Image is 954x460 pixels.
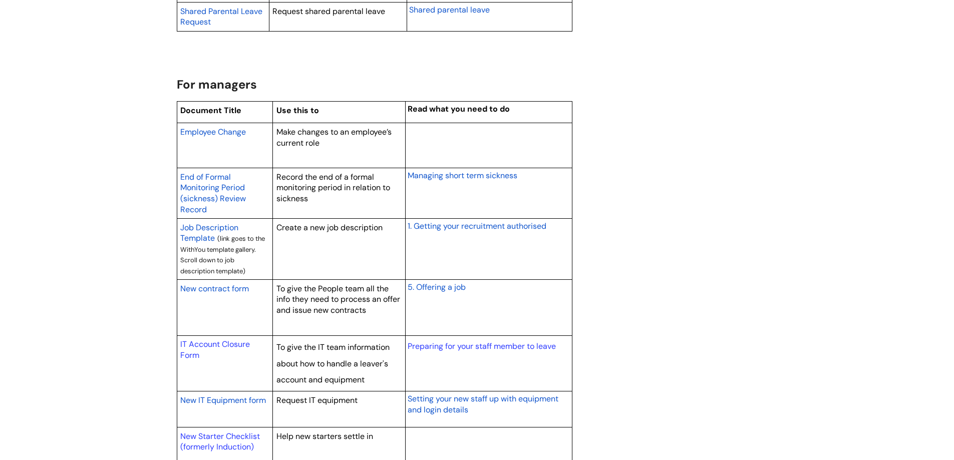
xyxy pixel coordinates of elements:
[408,393,558,415] span: Setting your new staff up with equipment and login details
[408,170,517,181] span: Managing short term sickness
[409,4,490,16] a: Shared parental leave
[408,104,510,114] span: Read what you need to do
[180,221,238,244] a: Job Description Template
[180,282,249,294] a: New contract form
[177,77,257,92] span: For managers
[272,6,385,17] span: Request shared parental leave
[408,282,466,292] span: 5. Offering a job
[180,6,262,28] span: Shared Parental Leave Request
[180,222,238,244] span: Job Description Template
[276,283,400,315] span: To give the People team all the info they need to process an offer and issue new contracts
[180,234,265,275] span: (link goes to the WithYou template gallery. Scroll down to job description template)
[180,126,246,138] a: Employee Change
[408,341,556,351] a: Preparing for your staff member to leave
[180,395,266,405] span: New IT Equipment form
[180,5,262,28] a: Shared Parental Leave Request
[408,281,466,293] a: 5. Offering a job
[408,221,546,231] span: 1. Getting your recruitment authorised
[180,171,246,215] a: End of Formal Monitoring Period (sickness) Review Record
[180,127,246,137] span: Employee Change
[276,127,392,148] span: Make changes to an employee’s current role
[180,339,250,360] a: IT Account Closure Form
[180,172,246,215] span: End of Formal Monitoring Period (sickness) Review Record
[276,431,373,441] span: Help new starters settle in
[276,395,358,405] span: Request IT equipment
[180,105,241,116] span: Document Title
[180,394,266,406] a: New IT Equipment form
[408,169,517,181] a: Managing short term sickness
[180,431,260,452] a: New Starter Checklist (formerly Induction)
[180,283,249,294] span: New contract form
[276,172,390,204] span: Record the end of a formal monitoring period in relation to sickness
[409,5,490,15] span: Shared parental leave
[276,105,319,116] span: Use this to
[408,220,546,232] a: 1. Getting your recruitment authorised
[276,342,390,385] span: To give the IT team information about how to handle a leaver's account and equipment
[408,392,558,415] a: Setting your new staff up with equipment and login details
[276,222,383,233] span: Create a new job description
